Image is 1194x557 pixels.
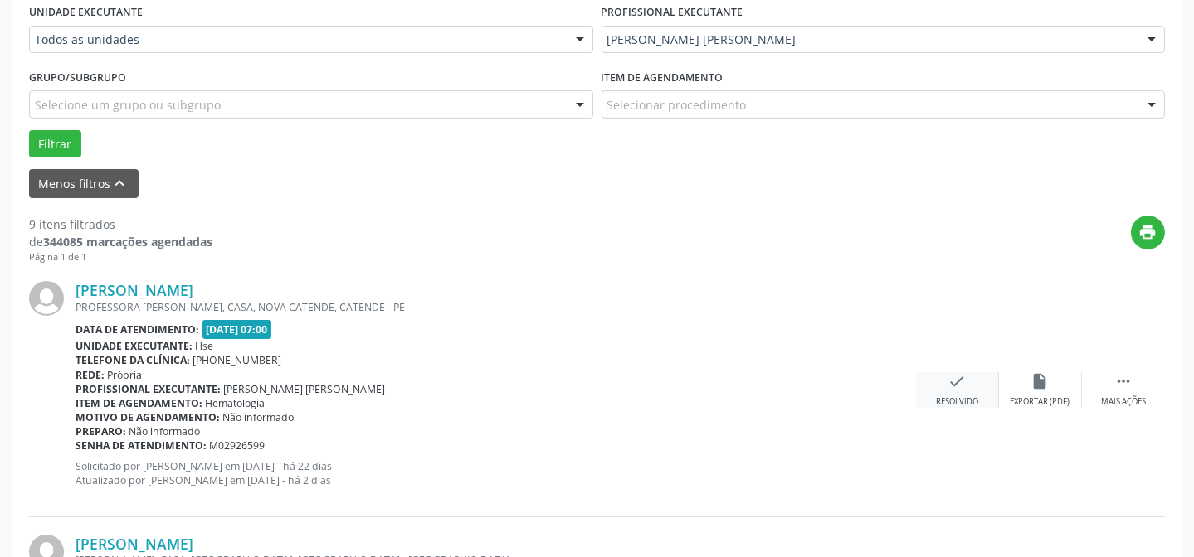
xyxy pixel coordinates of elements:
b: Motivo de agendamento: [76,410,220,424]
span: Própria [108,368,143,382]
span: M02926599 [210,438,266,453]
span: Selecione um grupo ou subgrupo [35,96,221,114]
span: Hse [196,339,214,353]
div: Resolvido [936,396,978,408]
b: Data de atendimento: [76,322,199,337]
button: Filtrar [29,130,81,158]
b: Profissional executante: [76,382,221,396]
b: Unidade executante: [76,339,193,353]
img: img [29,281,64,316]
span: Selecionar procedimento [607,96,747,114]
b: Preparo: [76,424,126,438]
i:  [1114,372,1133,390]
i: insert_drive_file [1031,372,1050,390]
span: Todos as unidades [35,31,559,48]
span: [PERSON_NAME] [PERSON_NAME] [607,31,1132,48]
div: de [29,233,212,250]
label: Grupo/Subgrupo [29,65,126,90]
div: 9 itens filtrados [29,216,212,233]
b: Telefone da clínica: [76,353,190,367]
a: [PERSON_NAME] [76,535,193,553]
div: Página 1 de 1 [29,250,212,264]
label: Item de agendamento [602,65,724,90]
b: Item de agendamento: [76,396,202,410]
div: PROFESSORA [PERSON_NAME], CASA, NOVA CATENDE, CATENDE - PE [76,300,916,314]
b: Rede: [76,368,105,382]
p: Solicitado por [PERSON_NAME] em [DATE] - há 22 dias Atualizado por [PERSON_NAME] em [DATE] - há 2... [76,459,916,487]
span: Hematologia [206,396,266,410]
i: print [1139,223,1157,241]
a: [PERSON_NAME] [76,281,193,299]
span: [DATE] 07:00 [202,320,272,339]
span: Não informado [129,424,201,438]
strong: 344085 marcações agendadas [43,234,212,249]
i: keyboard_arrow_up [111,174,129,192]
b: Senha de atendimento: [76,438,207,453]
button: Menos filtroskeyboard_arrow_up [29,169,139,198]
div: Mais ações [1101,396,1146,408]
div: Exportar (PDF) [1011,396,1070,408]
i: check [948,372,967,390]
button: print [1131,216,1165,249]
span: Não informado [223,410,295,424]
span: [PERSON_NAME] [PERSON_NAME] [224,382,386,396]
span: [PHONE_NUMBER] [193,353,282,367]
